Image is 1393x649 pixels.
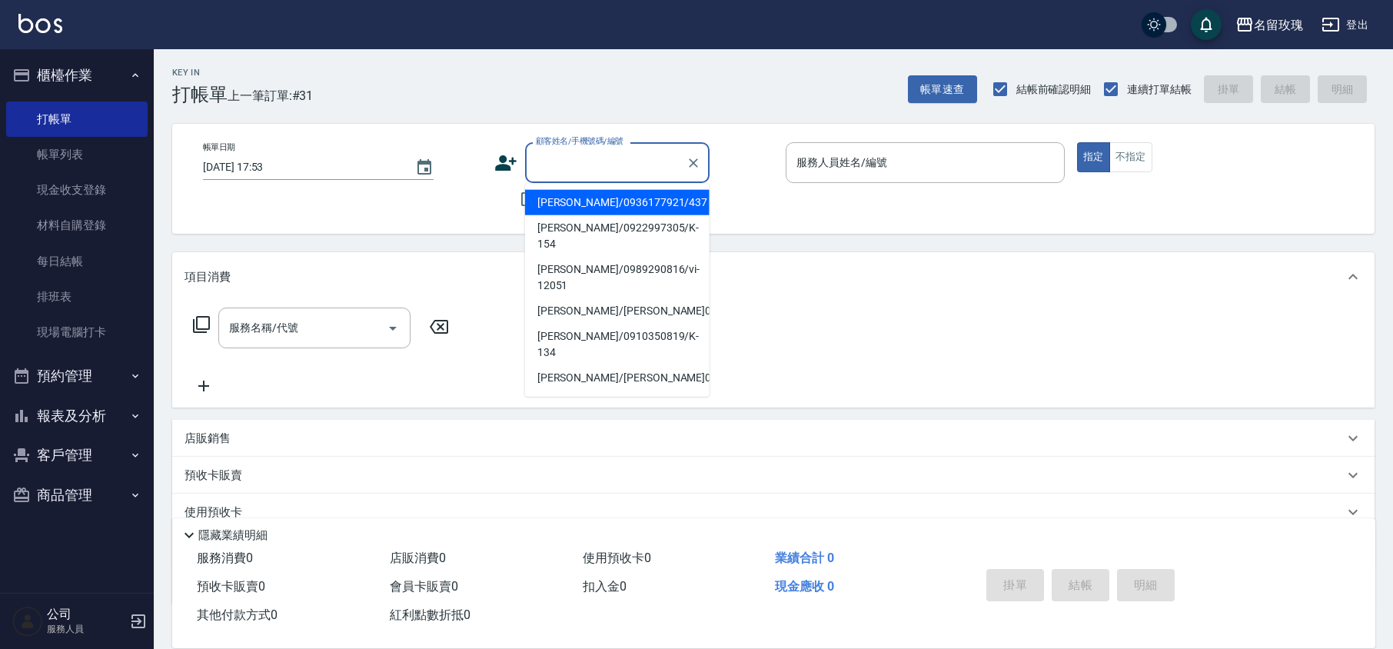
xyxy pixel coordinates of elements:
[185,504,242,521] p: 使用預收卡
[6,102,148,137] a: 打帳單
[583,579,627,594] span: 扣入金 0
[6,55,148,95] button: 櫃檯作業
[47,622,125,636] p: 服務人員
[185,468,242,484] p: 預收卡販賣
[1016,82,1092,98] span: 結帳前確認明細
[525,215,710,257] li: [PERSON_NAME]/0922997305/K-154
[197,551,253,565] span: 服務消費 0
[908,75,977,104] button: 帳單速查
[1229,9,1309,41] button: 名留玫瑰
[6,396,148,436] button: 報表及分析
[583,551,651,565] span: 使用預收卡 0
[525,190,710,215] li: [PERSON_NAME]/0936177921/437
[6,137,148,172] a: 帳單列表
[12,606,43,637] img: Person
[1109,142,1152,172] button: 不指定
[172,494,1375,531] div: 使用預收卡
[172,420,1375,457] div: 店販銷售
[172,68,228,78] h2: Key In
[525,324,710,365] li: [PERSON_NAME]/0910350819/K-134
[198,528,268,544] p: 隱藏業績明細
[228,86,314,105] span: 上一筆訂單:#31
[525,298,710,324] li: [PERSON_NAME]/[PERSON_NAME]0384/0384
[172,457,1375,494] div: 預收卡販賣
[203,141,235,153] label: 帳單日期
[6,172,148,208] a: 現金收支登錄
[406,149,443,186] button: Choose date, selected date is 2025-09-11
[1077,142,1110,172] button: 指定
[6,475,148,515] button: 商品管理
[6,244,148,279] a: 每日結帳
[18,14,62,33] img: Logo
[1191,9,1222,40] button: save
[172,252,1375,301] div: 項目消費
[536,135,623,147] label: 顧客姓名/手機號碼/編號
[6,356,148,396] button: 預約管理
[1254,15,1303,35] div: 名留玫瑰
[203,155,400,180] input: YYYY/MM/DD hh:mm
[1315,11,1375,39] button: 登出
[172,84,228,105] h3: 打帳單
[390,551,446,565] span: 店販消費 0
[683,152,704,174] button: Clear
[6,279,148,315] a: 排班表
[6,435,148,475] button: 客戶管理
[525,365,710,391] li: [PERSON_NAME]/[PERSON_NAME]034/034
[390,607,470,622] span: 紅利點數折抵 0
[6,315,148,350] a: 現場電腦打卡
[47,607,125,622] h5: 公司
[525,257,710,298] li: [PERSON_NAME]/0989290816/vi-12051
[185,431,231,447] p: 店販銷售
[775,579,834,594] span: 現金應收 0
[1127,82,1192,98] span: 連續打單結帳
[390,579,458,594] span: 會員卡販賣 0
[775,551,834,565] span: 業績合計 0
[197,579,265,594] span: 預收卡販賣 0
[197,607,278,622] span: 其他付款方式 0
[185,269,231,285] p: 項目消費
[381,316,405,341] button: Open
[6,208,148,243] a: 材料自購登錄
